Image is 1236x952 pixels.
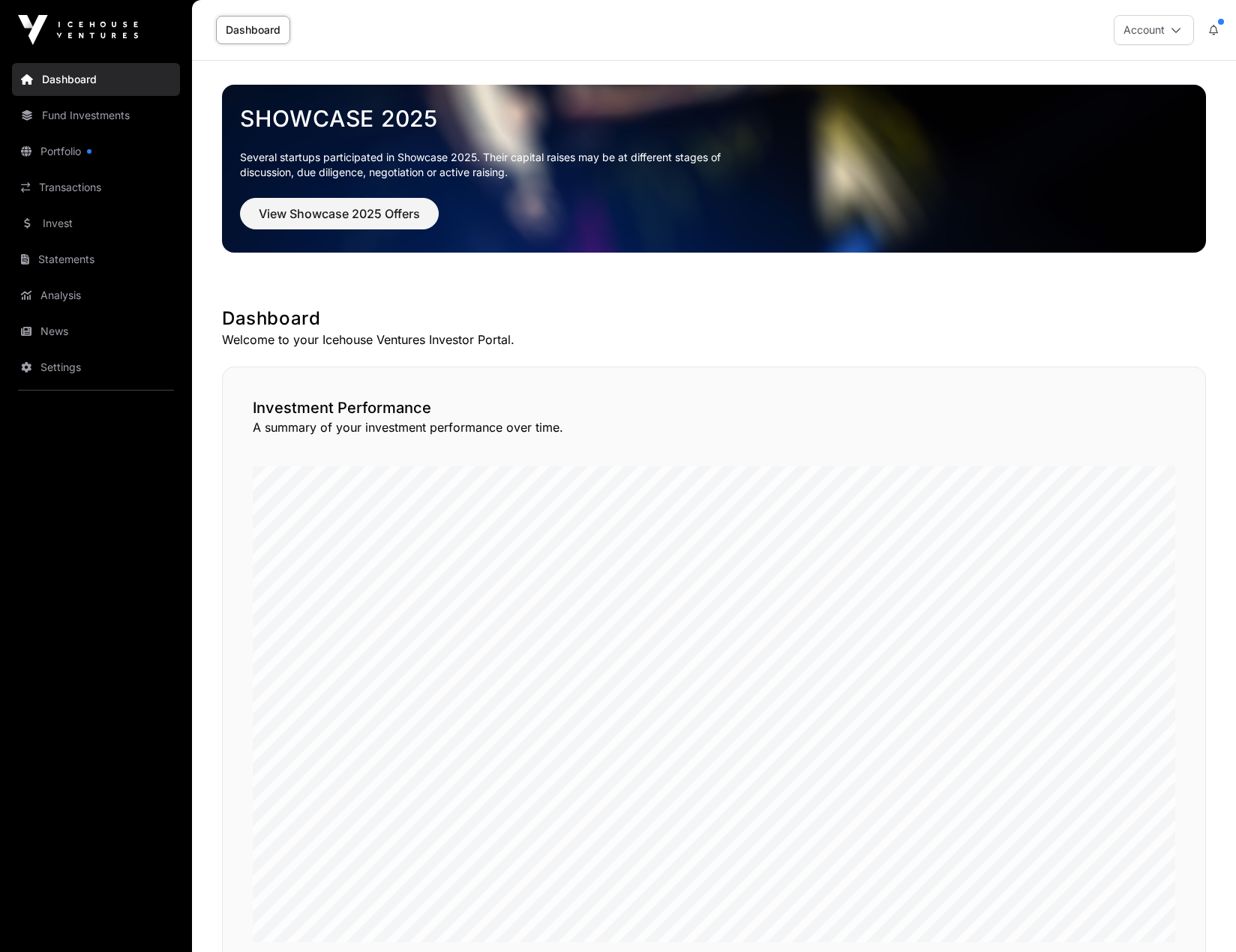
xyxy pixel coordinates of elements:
a: News [12,315,180,348]
a: Fund Investments [12,99,180,132]
button: Account [1114,15,1194,45]
p: A summary of your investment performance over time. [253,418,1175,436]
a: Statements [12,243,180,276]
p: Several startups participated in Showcase 2025. Their capital raises may be at different stages o... [240,150,744,180]
h2: Investment Performance [253,397,1175,418]
a: Dashboard [216,16,290,44]
a: Analysis [12,279,180,312]
a: Portfolio [12,135,180,168]
a: View Showcase 2025 Offers [240,213,439,228]
p: Welcome to your Icehouse Ventures Investor Portal. [222,331,1206,349]
a: Transactions [12,171,180,204]
a: Showcase 2025 [240,105,1188,132]
h1: Dashboard [222,307,1206,331]
img: Showcase 2025 [222,85,1206,253]
button: View Showcase 2025 Offers [240,198,439,229]
img: Icehouse Ventures Logo [18,15,138,45]
a: Invest [12,207,180,240]
iframe: Chat Widget [1161,880,1236,952]
a: Settings [12,351,180,384]
span: View Showcase 2025 Offers [259,205,420,223]
a: Dashboard [12,63,180,96]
